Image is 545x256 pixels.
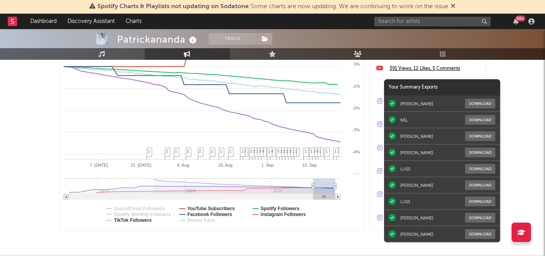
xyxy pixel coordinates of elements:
[451,3,456,10] span: Dismiss
[465,148,495,157] button: Download
[400,183,433,188] div: [PERSON_NAME]
[516,16,525,21] div: 99 +
[352,171,360,176] text: -5%
[465,99,495,108] button: Download
[260,206,299,211] text: Spotify Followers
[209,33,257,45] button: Track
[187,212,232,217] text: Facebook Followers
[465,115,495,125] button: Download
[465,131,495,141] button: Download
[175,149,177,153] span: 1
[334,149,337,153] span: 1
[465,180,495,190] button: Download
[352,127,360,132] text: -3%
[148,149,150,153] span: 1
[465,197,495,206] button: Download
[211,149,213,153] span: 1
[389,73,482,83] div: .
[114,218,152,223] text: TikTok Followers
[268,149,270,153] span: 1
[400,101,433,106] div: [PERSON_NAME]
[305,149,307,153] span: 1
[98,3,249,10] span: Spotify Charts & Playlists not updating on Sodatone
[400,215,433,221] div: [PERSON_NAME]
[295,149,298,153] span: 1
[262,149,265,153] span: 4
[187,206,235,211] text: YouTube Subscribers
[166,149,168,153] span: 1
[253,149,256,153] span: 2
[277,149,280,153] span: 3
[261,163,273,167] text: 1. Sep
[199,149,201,153] span: 2
[187,149,189,153] span: 2
[241,149,244,153] span: 1
[313,149,316,153] span: 3
[384,79,500,96] div: Your Summary Exports
[400,117,408,123] div: NSL
[283,149,285,153] span: 2
[118,33,199,46] div: Patrickananda
[389,64,482,73] a: 391 Views, 12 Likes, 5 Comments
[220,149,222,153] span: 1
[465,164,495,174] button: Download
[271,149,273,153] span: 4
[317,149,319,153] span: 5
[120,14,147,29] a: Charts
[400,199,410,204] div: LUSS
[319,149,322,153] span: 1
[229,149,232,153] span: 1
[259,149,261,153] span: 3
[286,149,289,153] span: 2
[302,163,317,167] text: 15. Sep
[280,149,283,153] span: 2
[400,232,433,237] div: [PERSON_NAME]
[337,149,340,153] span: 1
[325,149,328,153] span: 1
[62,14,120,29] a: Discovery Assistant
[352,150,360,154] text: -4%
[187,218,215,223] text: Deezer Fans
[114,206,165,211] text: SoundCloud Followers
[260,212,306,217] text: Instagram Followers
[513,18,519,24] button: 99+
[90,163,108,167] text: 7. [DATE]
[98,3,449,10] span: : Some charts are now updating. We are continuing to work on the issue
[250,149,253,153] span: 2
[177,163,189,167] text: 4. Aug
[131,163,151,167] text: 21. [DATE]
[374,17,491,26] input: Search for artists
[256,149,258,153] span: 1
[400,134,433,139] div: [PERSON_NAME]
[400,150,433,155] div: [PERSON_NAME]
[352,106,360,110] text: -2%
[244,149,246,153] span: 3
[465,229,495,239] button: Download
[289,149,292,153] span: 3
[25,14,62,29] a: Dashboard
[400,166,410,172] div: LUSS
[114,212,171,217] text: Spotify Monthly Listeners
[292,149,295,153] span: 1
[352,84,360,89] text: -1%
[218,163,232,167] text: 18. Aug
[465,213,495,223] button: Download
[310,149,313,153] span: 1
[354,62,360,66] text: 0%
